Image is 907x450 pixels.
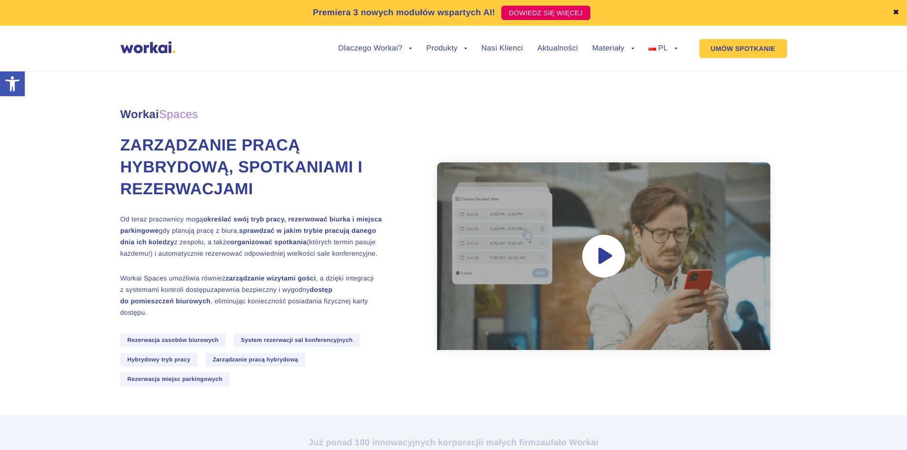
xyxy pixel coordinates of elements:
[159,108,198,121] em: Spaces
[120,135,382,200] h1: Zarządzanie pracą hybrydową, spotkaniami i rezerwacjami
[120,227,377,246] strong: sprawdzać w jakim trybie pracują danego dnia ich koledzy
[120,333,226,347] span: Rezerwacja zasobów biurowych
[481,438,536,447] i: i małych firm
[592,45,634,52] a: Materiały
[339,45,412,52] a: Dlaczego Workai?
[120,286,368,316] span: zapewnia bezpieczny i wygodny , eliminując konieczność posiadania fizycznej karty dostępu.
[313,6,495,19] p: Premiera 3 nowych modułów wspartych AI!
[537,45,578,52] a: Aktualności
[206,353,305,367] span: Zarządzanie pracą hybrydową
[120,353,198,367] span: Hybrydowy tryb pracy
[120,98,199,120] span: Workai
[699,39,787,58] a: UMÓW SPOTKANIE
[658,44,668,52] span: PL
[481,45,523,52] a: Nasi Klienci
[234,333,360,347] span: System rezerwacji sal konferencyjnych
[120,286,333,305] strong: dostęp do pomieszczeń biurowych
[189,437,718,448] h2: Już ponad 100 innowacyjnych korporacji zaufało Workai
[226,274,316,282] strong: zarządzanie wizytami gości
[120,215,382,234] strong: określać swój tryb pracy, rezerwować biurka i miejsca parkingowe
[120,272,382,318] p: Workai Spaces umożliwia również , a dzięki integracji z systemami kontroli dostępu
[120,372,230,386] span: Rezerwacja miejsc parkingowych
[230,238,307,246] strong: organizować spotkania
[501,6,590,20] a: DOWIEDZ SIĘ WIĘCEJ
[893,9,899,17] a: ✖
[120,213,382,259] p: Od teraz pracownicy mogą gdy planują pracę z biura, z zespołu, a także (których termin pasuje każ...
[426,45,467,52] a: Produkty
